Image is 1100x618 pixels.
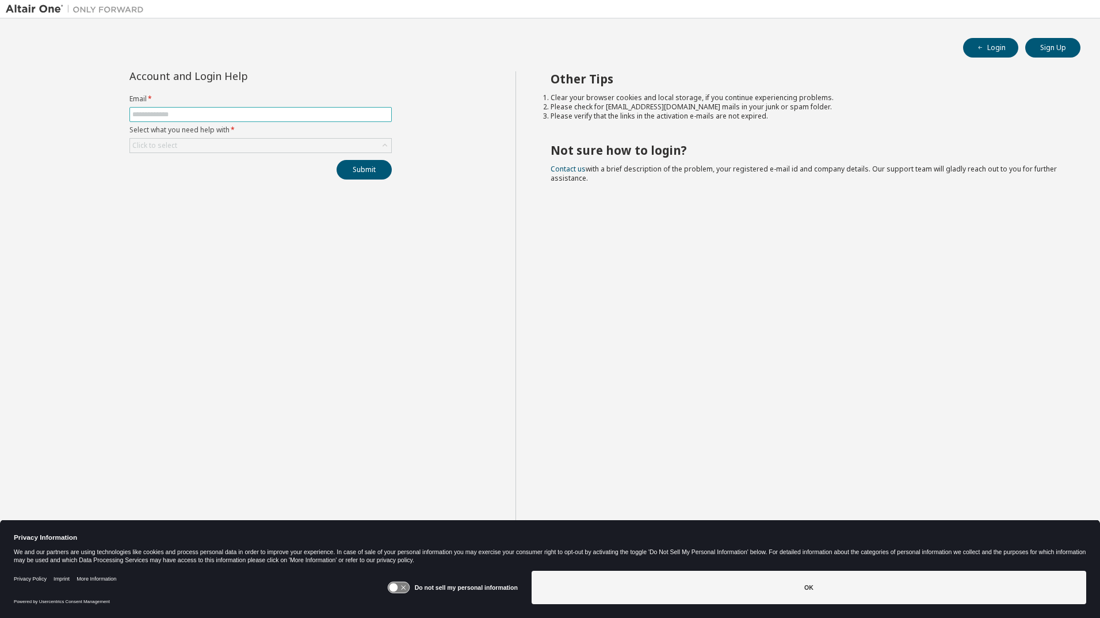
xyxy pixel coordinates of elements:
[129,71,339,81] div: Account and Login Help
[129,125,392,135] label: Select what you need help with
[551,164,1057,183] span: with a brief description of the problem, your registered e-mail id and company details. Our suppo...
[337,160,392,180] button: Submit
[130,139,391,152] div: Click to select
[132,141,177,150] div: Click to select
[1025,38,1080,58] button: Sign Up
[963,38,1018,58] button: Login
[551,164,586,174] a: Contact us
[551,102,1060,112] li: Please check for [EMAIL_ADDRESS][DOMAIN_NAME] mails in your junk or spam folder.
[551,112,1060,121] li: Please verify that the links in the activation e-mails are not expired.
[551,71,1060,86] h2: Other Tips
[6,3,150,15] img: Altair One
[129,94,392,104] label: Email
[551,143,1060,158] h2: Not sure how to login?
[551,93,1060,102] li: Clear your browser cookies and local storage, if you continue experiencing problems.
